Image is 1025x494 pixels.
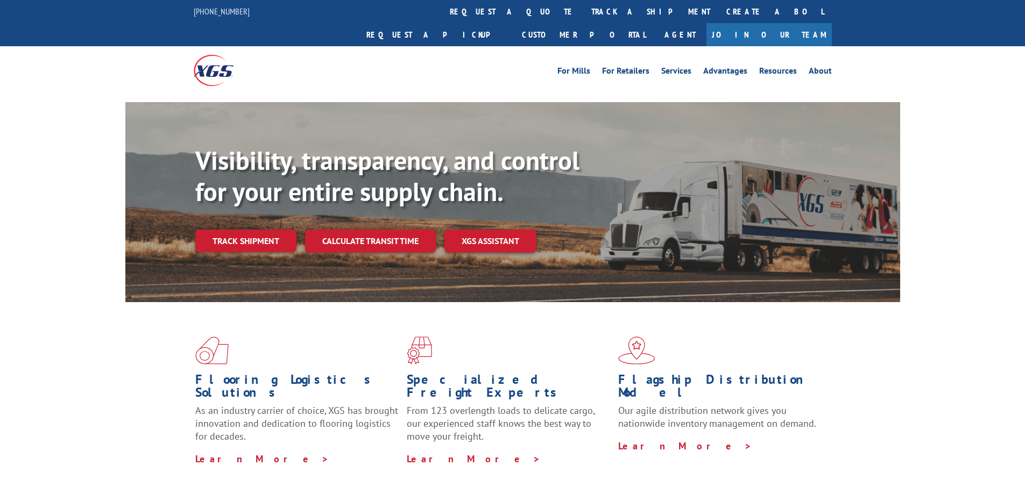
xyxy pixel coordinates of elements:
p: From 123 overlength loads to delicate cargo, our experienced staff knows the best way to move you... [407,404,610,452]
img: xgs-icon-focused-on-flooring-red [407,337,432,364]
a: Request a pickup [358,23,514,46]
img: xgs-icon-total-supply-chain-intelligence-red [195,337,229,364]
a: XGS ASSISTANT [444,230,536,253]
a: Learn More > [195,453,329,465]
a: [PHONE_NUMBER] [194,6,250,17]
a: Resources [759,67,797,78]
span: As an industry carrier of choice, XGS has brought innovation and dedication to flooring logistics... [195,404,398,442]
a: Join Our Team [706,23,832,46]
span: Our agile distribution network gives you nationwide inventory management on demand. [618,404,816,429]
a: Track shipment [195,230,296,252]
a: For Mills [557,67,590,78]
h1: Flagship Distribution Model [618,373,822,404]
a: Services [661,67,691,78]
a: Agent [654,23,706,46]
a: Customer Portal [514,23,654,46]
a: About [809,67,832,78]
h1: Flooring Logistics Solutions [195,373,399,404]
a: Calculate transit time [305,230,436,253]
img: xgs-icon-flagship-distribution-model-red [618,337,655,364]
a: For Retailers [602,67,649,78]
b: Visibility, transparency, and control for your entire supply chain. [195,144,579,208]
a: Advantages [703,67,747,78]
a: Learn More > [618,440,752,452]
a: Learn More > [407,453,541,465]
h1: Specialized Freight Experts [407,373,610,404]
